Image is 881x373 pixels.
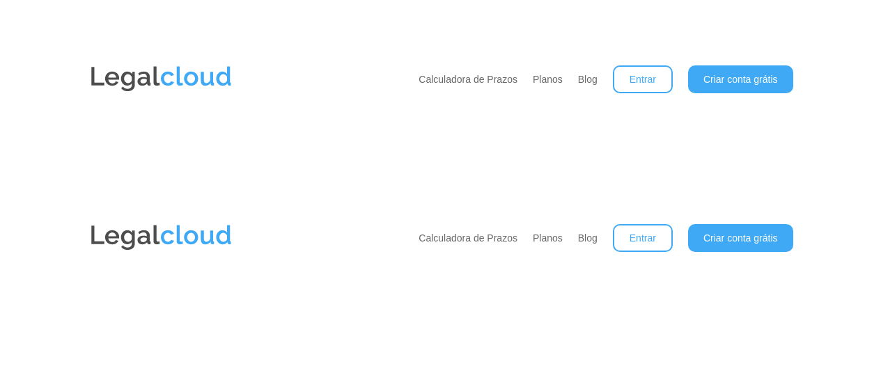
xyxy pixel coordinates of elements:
[578,212,598,264] a: Blog
[613,224,673,252] a: Entrar
[419,53,517,106] a: Calculadora de Prazos
[419,212,517,264] a: Calculadora de Prazos
[688,224,793,252] a: Criar conta grátis
[613,65,673,93] a: Entrar
[533,53,563,106] a: Planos
[578,53,598,106] a: Blog
[688,65,793,93] a: Criar conta grátis
[88,222,234,253] img: Logo da Legalcloud
[533,212,563,264] a: Planos
[88,63,234,95] img: Logo da Legalcloud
